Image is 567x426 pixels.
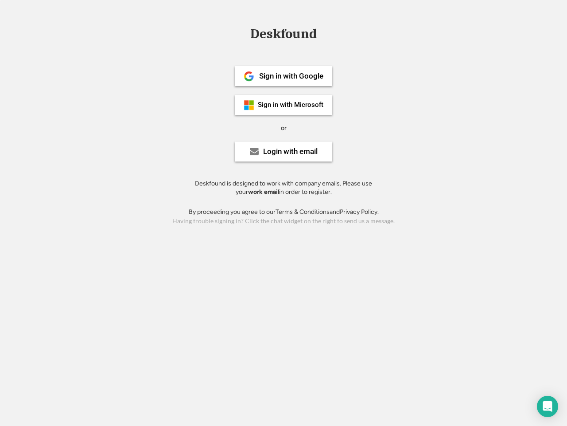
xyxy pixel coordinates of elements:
a: Privacy Policy. [340,208,379,216]
div: Sign in with Google [259,72,323,80]
a: Terms & Conditions [276,208,330,216]
div: Deskfound [246,27,321,41]
div: Login with email [263,148,318,155]
img: ms-symbollockup_mssymbol_19.png [244,100,254,110]
div: Deskfound is designed to work with company emails. Please use your in order to register. [184,179,383,197]
div: or [281,124,287,133]
strong: work email [248,188,279,196]
div: By proceeding you agree to our and [189,208,379,217]
img: 1024px-Google__G__Logo.svg.png [244,71,254,82]
div: Sign in with Microsoft [258,102,323,108]
div: Open Intercom Messenger [537,396,558,417]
